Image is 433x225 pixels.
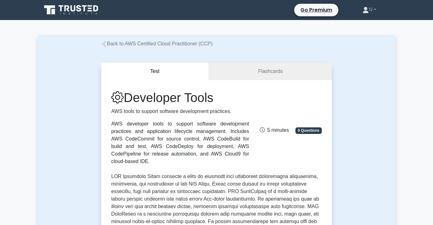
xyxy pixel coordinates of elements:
p: AWS tools to support software development practices. [111,108,249,115]
a: Flashcards [209,63,332,80]
span: 5 minutes [260,127,289,133]
a: N [347,3,391,16]
h1: Developer Tools [111,90,249,105]
a: Go Premium [297,5,336,15]
button: Test [101,63,209,80]
a: Back to AWS Certified Cloud Practitioner (CCP) [101,41,212,46]
div: AWS developer tools to support software development practices and application lifecycle managemen... [111,120,249,165]
span: 5 Questions [295,127,322,134]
